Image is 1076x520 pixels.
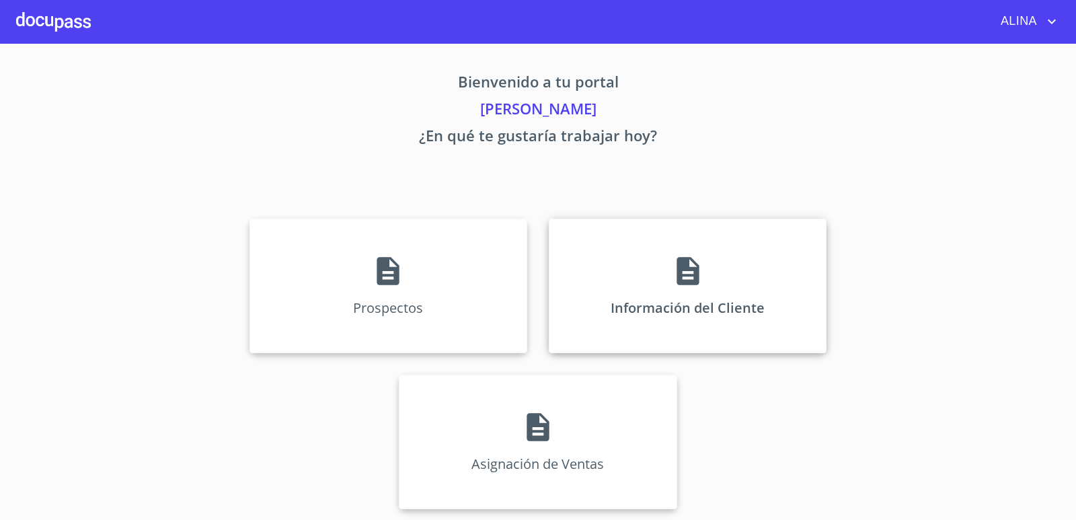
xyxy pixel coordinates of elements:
[991,11,1044,32] span: ALINA
[124,71,952,98] p: Bienvenido a tu portal
[471,455,604,473] p: Asignación de Ventas
[124,98,952,124] p: [PERSON_NAME]
[991,11,1060,32] button: account of current user
[611,299,765,317] p: Información del Cliente
[124,124,952,151] p: ¿En qué te gustaría trabajar hoy?
[353,299,423,317] p: Prospectos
